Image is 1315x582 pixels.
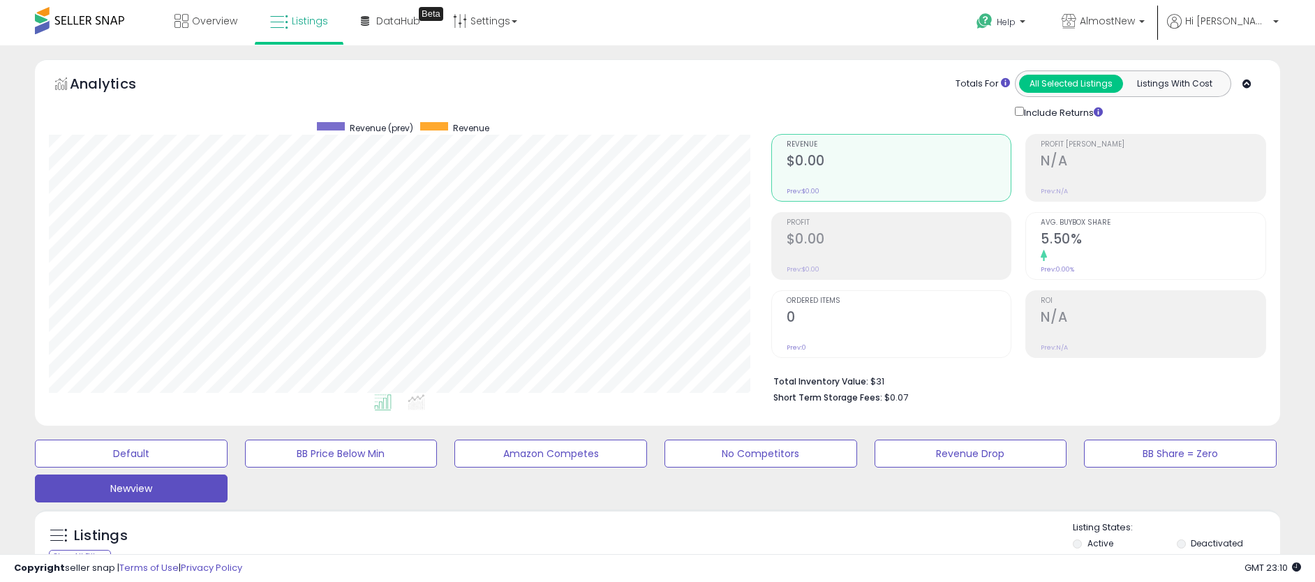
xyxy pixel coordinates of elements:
[1041,153,1265,172] h2: N/A
[14,562,242,575] div: seller snap | |
[965,2,1039,45] a: Help
[1041,231,1265,250] h2: 5.50%
[454,440,647,468] button: Amazon Competes
[1041,343,1068,352] small: Prev: N/A
[1185,14,1269,28] span: Hi [PERSON_NAME]
[787,343,806,352] small: Prev: 0
[956,77,1010,91] div: Totals For
[787,219,1011,227] span: Profit
[1191,553,1228,565] label: Archived
[49,550,111,563] div: Clear All Filters
[664,440,857,468] button: No Competitors
[787,141,1011,149] span: Revenue
[787,309,1011,328] h2: 0
[976,13,993,30] i: Get Help
[997,16,1016,28] span: Help
[884,391,908,404] span: $0.07
[1041,219,1265,227] span: Avg. Buybox Share
[1080,14,1135,28] span: AlmostNew
[376,14,420,28] span: DataHub
[119,561,179,574] a: Terms of Use
[875,440,1067,468] button: Revenue Drop
[787,231,1011,250] h2: $0.00
[773,372,1256,389] li: $31
[245,440,438,468] button: BB Price Below Min
[1084,440,1277,468] button: BB Share = Zero
[1041,141,1265,149] span: Profit [PERSON_NAME]
[787,297,1011,305] span: Ordered Items
[453,122,489,134] span: Revenue
[1041,309,1265,328] h2: N/A
[773,375,868,387] b: Total Inventory Value:
[292,14,328,28] span: Listings
[1087,537,1113,549] label: Active
[773,391,882,403] b: Short Term Storage Fees:
[1167,14,1279,45] a: Hi [PERSON_NAME]
[181,561,242,574] a: Privacy Policy
[1087,553,1138,565] label: Out of Stock
[1073,521,1279,535] p: Listing States:
[74,526,128,546] h5: Listings
[419,7,443,21] div: Tooltip anchor
[1004,104,1120,120] div: Include Returns
[787,153,1011,172] h2: $0.00
[787,265,819,274] small: Prev: $0.00
[1122,75,1226,93] button: Listings With Cost
[192,14,237,28] span: Overview
[1245,561,1301,574] span: 2025-09-12 23:10 GMT
[787,187,819,195] small: Prev: $0.00
[1041,297,1265,305] span: ROI
[14,561,65,574] strong: Copyright
[350,122,413,134] span: Revenue (prev)
[1191,537,1243,549] label: Deactivated
[1041,265,1074,274] small: Prev: 0.00%
[1019,75,1123,93] button: All Selected Listings
[35,475,228,502] button: Newview
[35,440,228,468] button: Default
[1041,187,1068,195] small: Prev: N/A
[70,74,163,97] h5: Analytics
